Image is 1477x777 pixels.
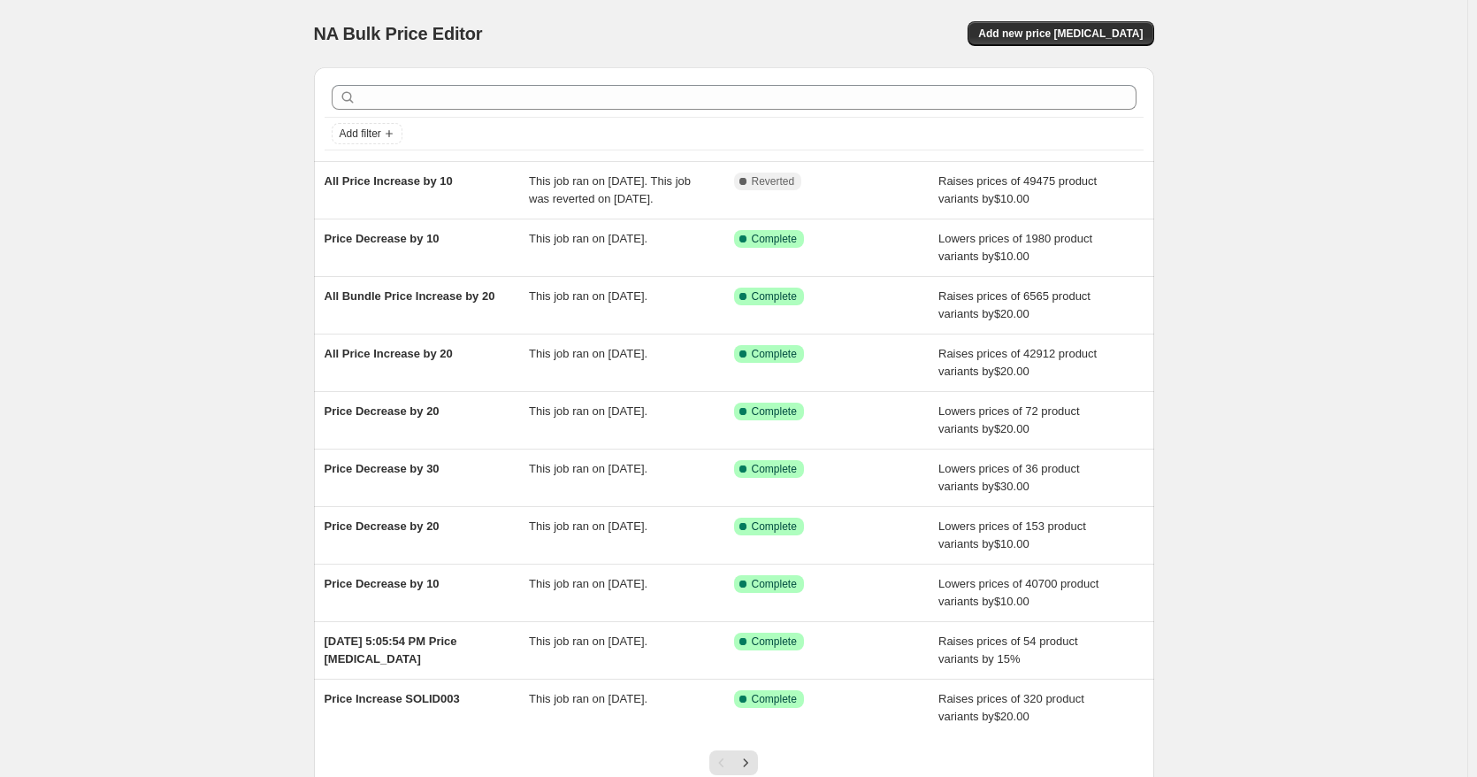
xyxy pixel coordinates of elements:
[994,365,1029,378] span: $20.00
[752,635,797,649] span: Complete
[733,750,758,775] button: Next
[529,404,647,418] span: This job ran on [DATE].
[325,635,457,665] span: [DATE] 5:05:54 PM Price [MEDICAL_DATA]
[529,692,647,705] span: This job ran on [DATE].
[994,307,1029,320] span: $20.00
[938,404,1080,435] span: Lowers prices of 72 product variants by
[938,635,1078,665] span: Raises prices of 54 product variants by 15%
[994,192,1029,205] span: $10.00
[529,347,647,360] span: This job ran on [DATE].
[340,127,381,141] span: Add filter
[529,635,647,648] span: This job ran on [DATE].
[325,404,440,418] span: Price Decrease by 20
[938,232,1092,263] span: Lowers prices of 1980 product variants by
[938,174,1097,205] span: Raises prices of 49475 product variants by
[752,347,797,361] span: Complete
[752,232,797,246] span: Complete
[325,347,453,360] span: All Price Increase by 20
[325,174,453,188] span: All Price Increase by 10
[938,577,1098,608] span: Lowers prices of 40700 product variants by
[968,21,1153,46] button: Add new price [MEDICAL_DATA]
[529,232,647,245] span: This job ran on [DATE].
[325,692,460,705] span: Price Increase SOLID003
[529,577,647,590] span: This job ran on [DATE].
[325,577,440,590] span: Price Decrease by 10
[752,462,797,476] span: Complete
[938,462,1080,493] span: Lowers prices of 36 product variants by
[994,422,1029,435] span: $20.00
[752,404,797,419] span: Complete
[325,289,495,303] span: All Bundle Price Increase by 20
[332,123,402,144] button: Add filter
[752,174,795,188] span: Reverted
[994,710,1029,723] span: $20.00
[529,462,647,475] span: This job ran on [DATE].
[709,750,758,775] nav: Pagination
[325,462,440,475] span: Price Decrease by 30
[752,577,797,591] span: Complete
[529,174,691,205] span: This job ran on [DATE]. This job was reverted on [DATE].
[938,289,1091,320] span: Raises prices of 6565 product variants by
[978,27,1143,41] span: Add new price [MEDICAL_DATA]
[994,595,1029,608] span: $10.00
[325,519,440,533] span: Price Decrease by 20
[938,692,1084,723] span: Raises prices of 320 product variants by
[752,519,797,534] span: Complete
[994,537,1029,550] span: $10.00
[752,692,797,706] span: Complete
[994,480,1029,493] span: $30.00
[529,519,647,533] span: This job ran on [DATE].
[529,289,647,303] span: This job ran on [DATE].
[938,519,1086,550] span: Lowers prices of 153 product variants by
[752,289,797,304] span: Complete
[314,24,483,43] span: NA Bulk Price Editor
[994,250,1029,263] span: $10.00
[938,347,1097,378] span: Raises prices of 42912 product variants by
[325,232,440,245] span: Price Decrease by 10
